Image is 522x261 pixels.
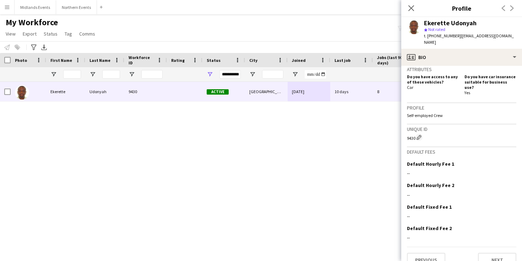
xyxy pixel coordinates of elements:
[262,70,283,79] input: City Filter Input
[464,74,516,90] h5: Do you have car insurance suitable for business use?
[373,82,419,101] div: 8
[401,49,522,66] div: Bio
[56,0,97,14] button: Northern Events
[249,58,257,63] span: City
[40,43,48,52] app-action-btn: Export XLSX
[407,234,516,241] div: --
[407,113,516,118] p: Self-employed Crew
[407,225,452,231] h3: Default Fixed Fee 2
[85,82,124,101] div: Udonyah
[407,105,516,111] h3: Profile
[65,31,72,37] span: Tag
[15,58,27,63] span: Photo
[424,33,461,38] span: t. [PHONE_NUMBER]
[62,29,75,38] a: Tag
[124,82,167,101] div: 9430
[407,192,516,198] div: --
[407,213,516,219] div: --
[407,182,454,188] h3: Default Hourly Fee 2
[305,70,326,79] input: Joined Filter Input
[79,31,95,37] span: Comms
[76,29,98,38] a: Comms
[407,126,516,132] h3: Unique ID
[89,71,96,78] button: Open Filter Menu
[249,71,256,78] button: Open Filter Menu
[245,82,288,101] div: [GEOGRAPHIC_DATA]
[407,85,413,90] span: Car
[424,33,514,45] span: | [EMAIL_ADDRESS][DOMAIN_NAME]
[288,82,330,101] div: [DATE]
[207,58,221,63] span: Status
[428,27,445,32] span: Not rated
[129,71,135,78] button: Open Filter Menu
[464,90,470,95] span: Yes
[6,31,16,37] span: View
[407,204,452,210] h3: Default Fixed Fee 1
[41,29,60,38] a: Status
[407,161,454,167] h3: Default Hourly Fee 1
[292,71,298,78] button: Open Filter Menu
[330,82,373,101] div: 10 days
[50,58,72,63] span: First Name
[3,29,18,38] a: View
[424,20,477,26] div: Ekerette Udonyah
[401,4,522,13] h3: Profile
[23,31,37,37] span: Export
[207,71,213,78] button: Open Filter Menu
[15,85,29,100] img: Ekerette Udonyah
[89,58,110,63] span: Last Name
[335,58,350,63] span: Last job
[207,89,229,95] span: Active
[6,17,58,28] span: My Workforce
[141,70,163,79] input: Workforce ID Filter Input
[20,29,39,38] a: Export
[407,134,516,141] div: 9430
[292,58,306,63] span: Joined
[377,55,406,65] span: Jobs (last 90 days)
[407,74,459,85] h5: Do you have access to any of these vehicles?
[407,66,516,73] h3: Attributes
[44,31,58,37] span: Status
[63,70,81,79] input: First Name Filter Input
[46,82,85,101] div: Ekerette
[102,70,120,79] input: Last Name Filter Input
[29,43,38,52] app-action-btn: Advanced filters
[15,0,56,14] button: Midlands Events
[407,149,516,155] h3: Default fees
[50,71,57,78] button: Open Filter Menu
[129,55,154,65] span: Workforce ID
[407,170,516,176] div: --
[171,58,185,63] span: Rating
